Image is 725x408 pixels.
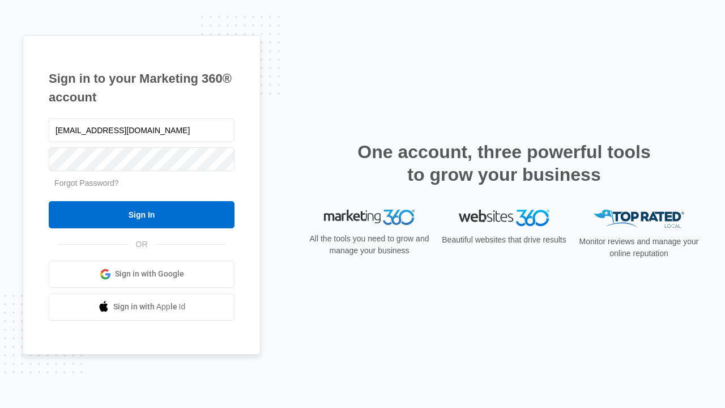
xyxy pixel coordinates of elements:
[49,261,234,288] a: Sign in with Google
[49,294,234,321] a: Sign in with Apple Id
[459,210,549,226] img: Websites 360
[324,210,415,226] img: Marketing 360
[306,233,433,257] p: All the tools you need to grow and manage your business
[441,234,568,246] p: Beautiful websites that drive results
[113,301,186,313] span: Sign in with Apple Id
[115,268,184,280] span: Sign in with Google
[594,210,684,228] img: Top Rated Local
[49,69,234,107] h1: Sign in to your Marketing 360® account
[575,236,702,260] p: Monitor reviews and manage your online reputation
[354,141,654,186] h2: One account, three powerful tools to grow your business
[49,118,234,142] input: Email
[128,239,156,250] span: OR
[49,201,234,228] input: Sign In
[54,178,119,188] a: Forgot Password?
